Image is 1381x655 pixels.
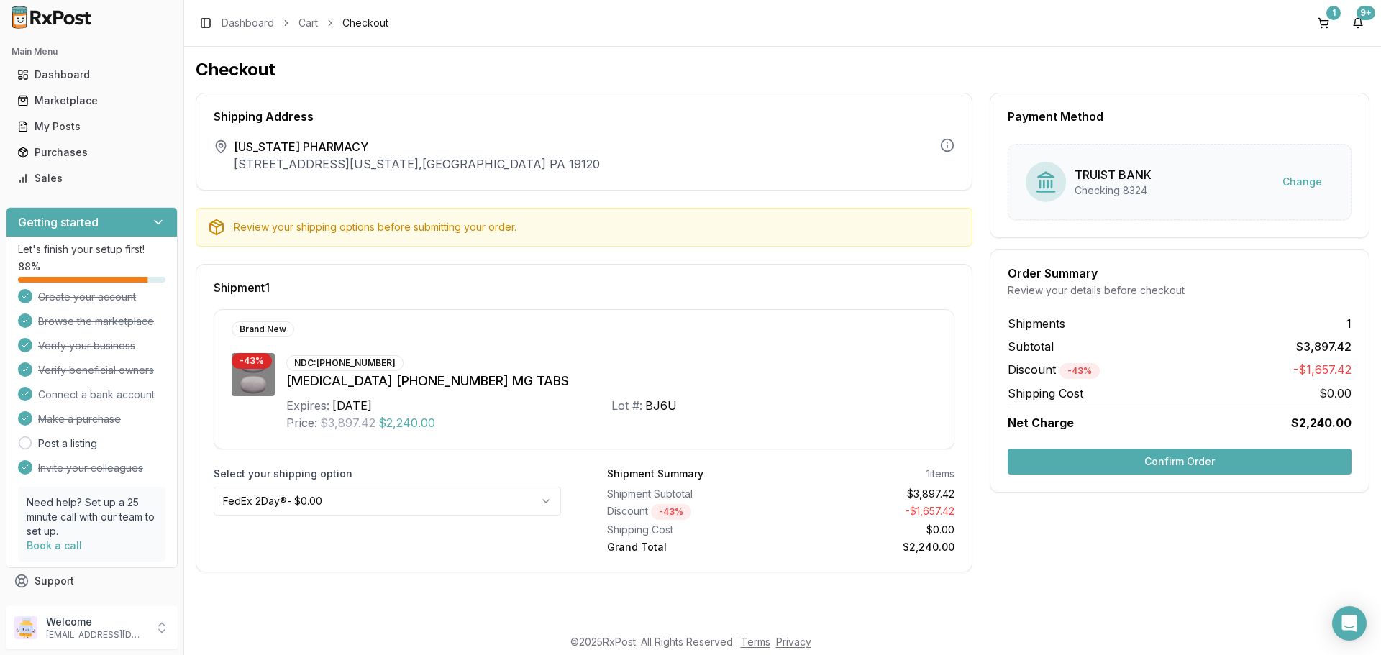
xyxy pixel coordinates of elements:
a: Marketplace [12,88,172,114]
a: Book a call [27,539,82,551]
div: Open Intercom Messenger [1332,606,1367,641]
div: Dashboard [17,68,166,82]
div: 1 [1326,6,1341,20]
button: My Posts [6,115,178,138]
div: Shipment Subtotal [607,487,775,501]
span: $3,897.42 [1296,338,1352,355]
span: $2,240.00 [378,414,435,431]
div: NDC: [PHONE_NUMBER] [286,355,404,371]
div: Review your shipping options before submitting your order. [234,220,960,234]
a: Dashboard [12,62,172,88]
div: Order Summary [1008,267,1352,279]
button: Purchases [6,141,178,164]
img: Triumeq 600-50-300 MG TABS [232,353,275,396]
span: Connect a bank account [38,388,155,402]
div: Sales [17,171,166,185]
button: Change [1271,169,1334,195]
button: Sales [6,167,178,190]
button: 9+ [1346,12,1369,35]
span: Make a purchase [38,412,121,426]
div: Shipment Summary [607,467,703,481]
span: Net Charge [1008,416,1074,430]
div: Marketplace [17,93,166,108]
p: Let's finish your setup first! [18,242,165,257]
div: $2,240.00 [787,540,955,554]
p: Welcome [46,615,146,629]
div: 9+ [1357,6,1375,20]
span: Feedback [35,600,83,614]
p: Need help? Set up a 25 minute call with our team to set up. [27,495,157,539]
div: - 43 % [651,504,691,520]
a: Cart [298,16,318,30]
div: - $1,657.42 [787,504,955,520]
span: Shipment 1 [214,282,270,293]
div: Checking 8324 [1075,183,1152,198]
div: $0.00 [787,523,955,537]
span: Subtotal [1008,338,1054,355]
a: Terms [741,636,770,648]
label: Select your shipping option [214,467,561,481]
span: Verify your business [38,339,135,353]
div: [DATE] [332,397,372,414]
h1: Checkout [196,58,1369,81]
span: -$1,657.42 [1293,361,1352,379]
a: Dashboard [222,16,274,30]
button: Confirm Order [1008,449,1352,475]
span: Shipping Cost [1008,385,1083,402]
h2: Main Menu [12,46,172,58]
div: $3,897.42 [787,487,955,501]
div: Shipping Address [214,111,954,122]
span: $0.00 [1319,385,1352,402]
span: 1 [1346,315,1352,332]
button: Support [6,568,178,594]
div: 1 items [926,467,954,481]
div: Payment Method [1008,111,1352,122]
div: Price: [286,414,317,431]
h3: Getting started [18,214,99,231]
div: Discount [607,504,775,520]
a: My Posts [12,114,172,139]
div: Expires: [286,397,329,414]
img: User avatar [14,616,37,639]
p: [EMAIL_ADDRESS][DOMAIN_NAME] [46,629,146,641]
p: [STREET_ADDRESS][US_STATE] , [GEOGRAPHIC_DATA] PA 19120 [234,155,600,173]
span: [US_STATE] PHARMACY [234,138,600,155]
div: BJ6U [645,397,677,414]
span: Verify beneficial owners [38,363,154,377]
span: Browse the marketplace [38,314,154,329]
span: $2,240.00 [1291,414,1352,431]
a: Purchases [12,139,172,165]
button: 1 [1312,12,1335,35]
span: Checkout [342,16,388,30]
div: Shipping Cost [607,523,775,537]
a: Privacy [776,636,811,648]
span: Shipments [1008,315,1065,332]
div: Lot #: [611,397,642,414]
span: 88 % [18,260,40,274]
span: $3,897.42 [320,414,375,431]
div: Review your details before checkout [1008,283,1352,298]
div: TRUIST BANK [1075,166,1152,183]
button: Feedback [6,594,178,620]
div: My Posts [17,119,166,134]
div: - 43 % [232,353,272,369]
a: Sales [12,165,172,191]
span: Invite your colleagues [38,461,143,475]
button: Marketplace [6,89,178,112]
div: - 43 % [1059,363,1100,379]
button: Dashboard [6,63,178,86]
div: [MEDICAL_DATA] [PHONE_NUMBER] MG TABS [286,371,936,391]
div: Grand Total [607,540,775,554]
img: RxPost Logo [6,6,98,29]
nav: breadcrumb [222,16,388,30]
span: Discount [1008,362,1100,377]
div: Purchases [17,145,166,160]
span: Create your account [38,290,136,304]
div: Brand New [232,321,294,337]
a: Post a listing [38,436,97,451]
